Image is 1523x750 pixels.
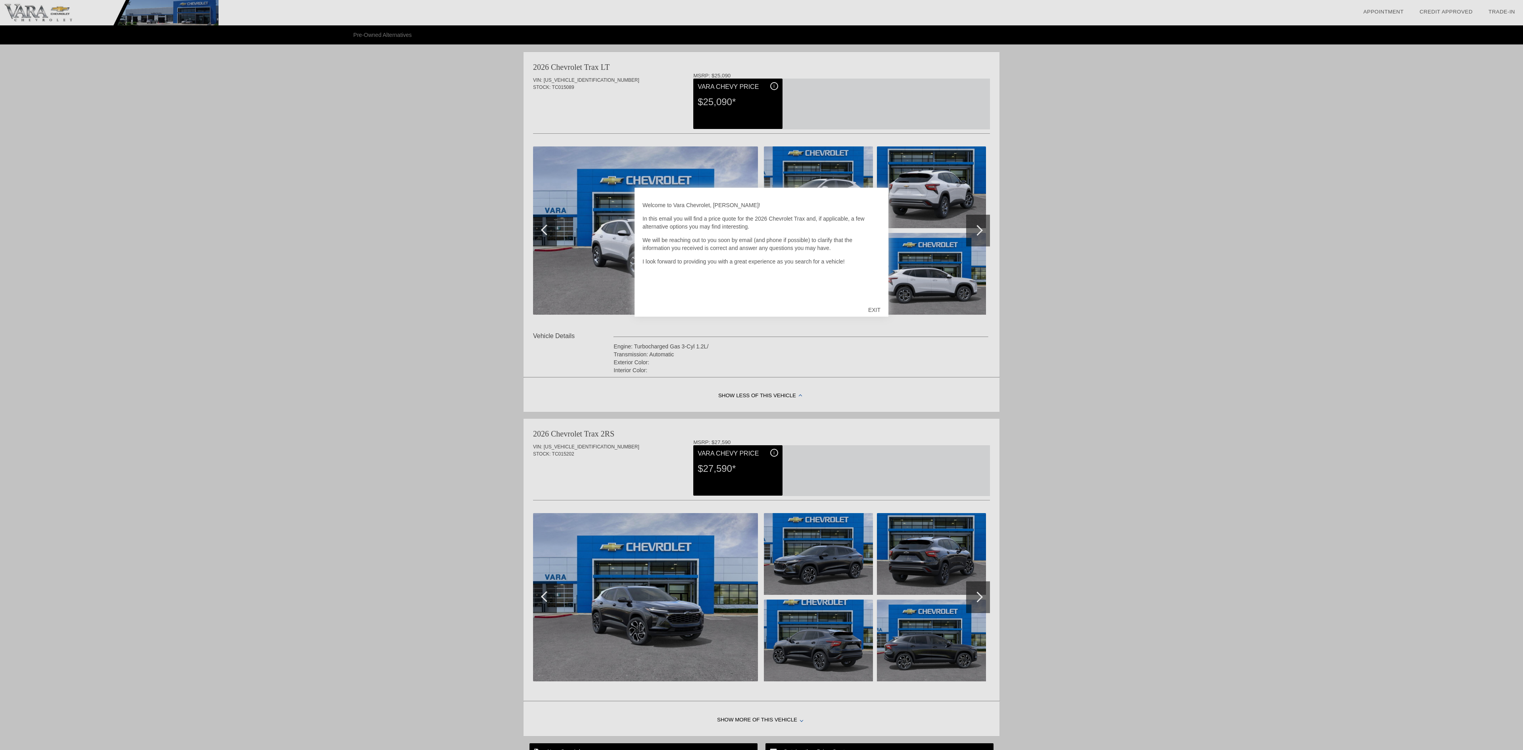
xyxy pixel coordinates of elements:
p: We will be reaching out to you soon by email (and phone if possible) to clarify that the informat... [643,236,880,252]
div: EXIT [860,298,888,322]
a: Trade-In [1488,9,1515,15]
a: Appointment [1363,9,1404,15]
p: Welcome to Vara Chevrolet, [PERSON_NAME]! [643,201,880,209]
a: Credit Approved [1419,9,1473,15]
p: I look forward to providing you with a great experience as you search for a vehicle! [643,258,880,265]
p: In this email you will find a price quote for the 2026 Chevrolet Trax and, if applicable, a few a... [643,215,880,231]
